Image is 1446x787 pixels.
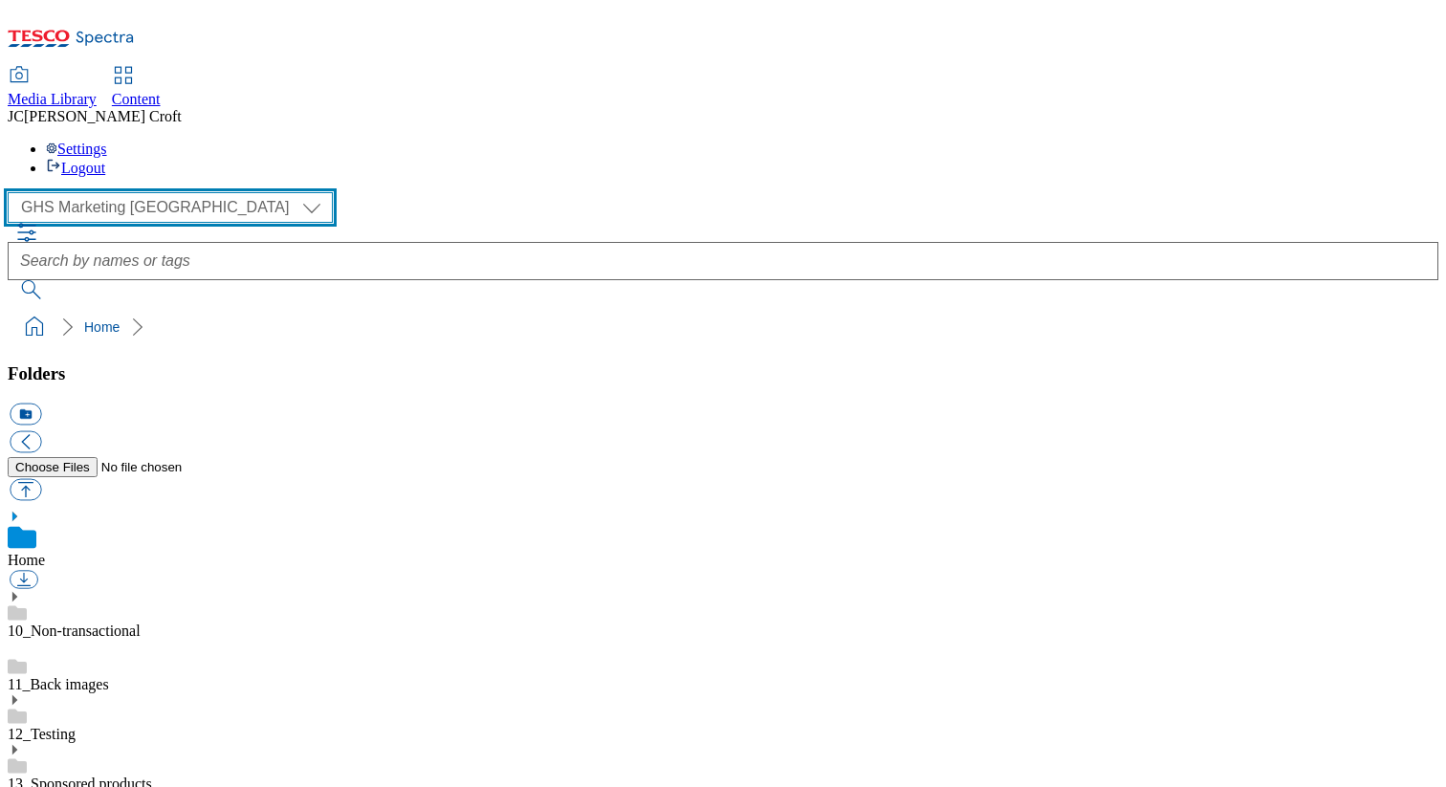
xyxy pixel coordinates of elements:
[8,108,24,124] span: JC
[112,91,161,107] span: Content
[46,141,107,157] a: Settings
[24,108,182,124] span: [PERSON_NAME] Croft
[112,68,161,108] a: Content
[8,726,76,742] a: 12_Testing
[8,309,1438,345] nav: breadcrumb
[8,552,45,568] a: Home
[19,312,50,342] a: home
[8,363,1438,384] h3: Folders
[8,242,1438,280] input: Search by names or tags
[46,160,105,176] a: Logout
[8,623,141,639] a: 10_Non-transactional
[8,676,109,692] a: 11_Back images
[8,68,97,108] a: Media Library
[84,319,120,335] a: Home
[8,91,97,107] span: Media Library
